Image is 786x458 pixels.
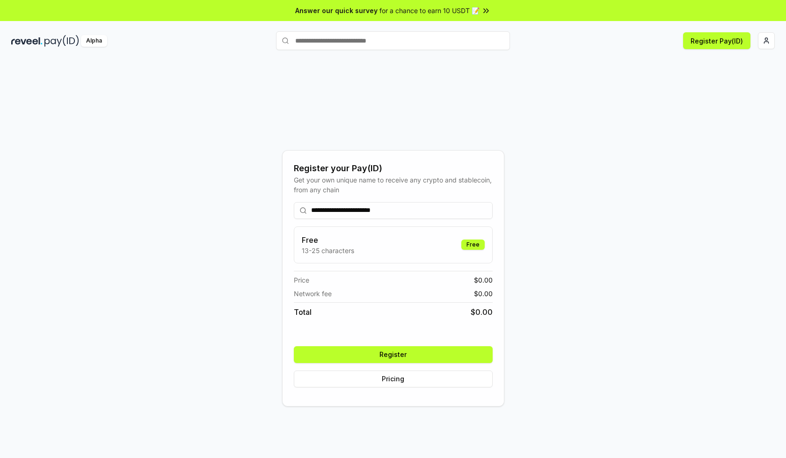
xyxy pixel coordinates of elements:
div: Register your Pay(ID) [294,162,493,175]
span: for a chance to earn 10 USDT 📝 [379,6,480,15]
h3: Free [302,234,354,246]
span: Network fee [294,289,332,298]
p: 13-25 characters [302,246,354,255]
div: Get your own unique name to receive any crypto and stablecoin, from any chain [294,175,493,195]
div: Alpha [81,35,107,47]
span: Answer our quick survey [295,6,378,15]
span: $ 0.00 [474,275,493,285]
span: $ 0.00 [471,306,493,318]
img: reveel_dark [11,35,43,47]
button: Pricing [294,371,493,387]
span: $ 0.00 [474,289,493,298]
span: Price [294,275,309,285]
span: Total [294,306,312,318]
img: pay_id [44,35,79,47]
button: Register [294,346,493,363]
button: Register Pay(ID) [683,32,750,49]
div: Free [461,240,485,250]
